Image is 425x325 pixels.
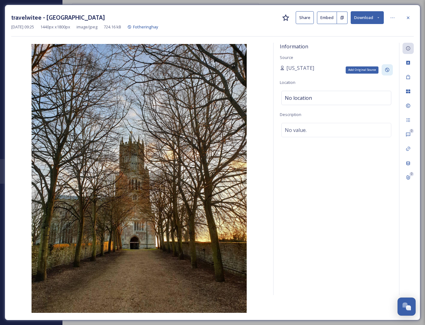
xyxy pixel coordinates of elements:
[133,24,158,30] span: Fotheringhay
[398,298,416,316] button: Open Chat
[104,24,121,30] span: 724.16 kB
[409,172,414,176] div: 0
[285,94,312,102] span: No location
[285,126,307,134] span: No value.
[296,11,314,24] button: Share
[40,24,70,30] span: 1440 px x 1800 px
[280,43,308,50] span: Information
[409,129,414,133] div: 0
[11,44,267,313] img: travelwitee%20-%20Fotheringhay%20Church
[286,64,314,72] span: [US_STATE]
[11,13,105,22] h3: travelwitee - [GEOGRAPHIC_DATA]
[280,112,301,117] span: Description
[77,24,97,30] span: image/jpeg
[346,66,378,73] div: Add Original Source
[351,11,384,24] button: Download
[280,55,293,60] span: Source
[317,12,337,24] button: Embed
[11,24,34,30] span: [DATE] 09:25
[280,80,295,85] span: Location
